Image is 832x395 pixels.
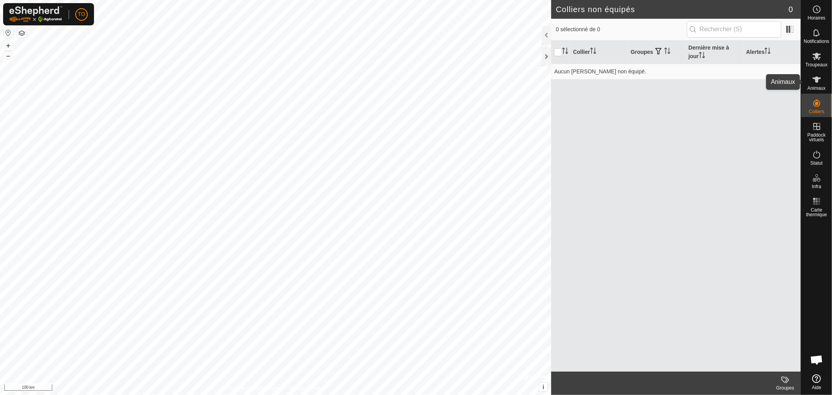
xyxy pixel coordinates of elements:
[812,184,821,189] span: Infra
[590,49,596,55] p-sorticon: Activer pour trier
[4,41,13,50] button: +
[803,133,830,142] span: Paddock virtuels
[699,53,705,59] p-sorticon: Activer pour trier
[227,385,282,392] a: Politique de confidentialité
[78,10,85,18] span: TO
[4,28,13,37] button: Réinitialiser la carte
[539,383,548,391] button: i
[291,385,324,392] a: Contactez-nous
[664,49,671,55] p-sorticon: Activer pour trier
[570,41,628,64] th: Collier
[4,51,13,60] button: –
[812,385,821,390] span: Aide
[556,25,687,34] span: 0 sélectionné de 0
[811,161,823,165] span: Statut
[543,384,544,390] span: i
[801,371,832,393] a: Aide
[687,21,781,37] input: Rechercher (S)
[808,16,825,20] span: Horaires
[804,39,829,44] span: Notifications
[628,41,685,64] th: Groupes
[743,41,801,64] th: Alertes
[765,49,771,55] p-sorticon: Activer pour trier
[805,348,828,372] a: Open chat
[809,109,824,114] span: Colliers
[9,6,62,22] img: Logo Gallagher
[803,208,830,217] span: Carte thermique
[562,49,568,55] p-sorticon: Activer pour trier
[551,64,801,79] td: Aucun [PERSON_NAME] non équipé.
[807,86,826,91] span: Animaux
[789,4,793,15] span: 0
[556,5,789,14] h2: Colliers non équipés
[17,28,27,38] button: Couches de carte
[685,41,743,64] th: Dernière mise à jour
[805,62,828,67] span: Troupeaux
[770,384,801,391] div: Groupes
